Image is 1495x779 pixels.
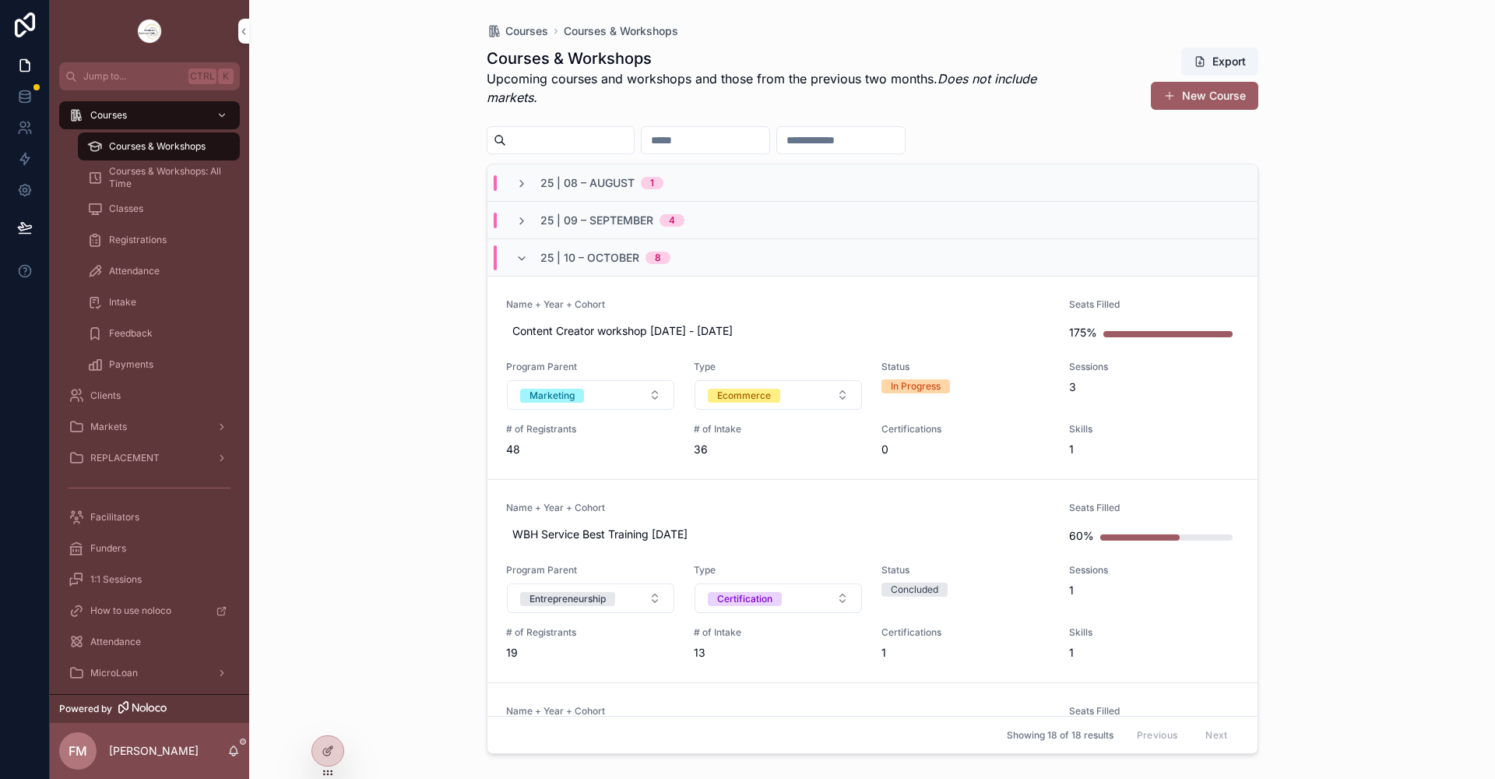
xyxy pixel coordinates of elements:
[717,389,771,403] div: Ecommerce
[487,69,1064,107] p: Upcoming courses and workshops and those from the previous two months.
[695,583,862,613] button: Select Button
[109,234,167,246] span: Registrations
[59,628,240,656] a: Attendance
[540,175,635,191] span: 25 | 08 – August
[891,583,938,597] div: Concluded
[694,442,863,457] span: 36
[669,214,675,227] div: 4
[506,361,675,373] span: Program Parent
[694,361,863,373] span: Type
[487,48,1064,69] h1: Courses & Workshops
[78,319,240,347] a: Feedback
[220,70,232,83] span: K
[90,667,138,679] span: MicroLoan
[1069,361,1238,373] span: Sessions
[59,444,240,472] a: REPLACEMENT
[1181,48,1258,76] button: Export
[59,659,240,687] a: MicroLoan
[1069,583,1238,598] span: 1
[694,645,863,661] span: 13
[78,226,240,254] a: Registrations
[109,358,153,371] span: Payments
[109,743,199,759] p: [PERSON_NAME]
[507,380,674,410] button: Select Button
[487,277,1258,480] a: Name + Year + CohortContent Creator workshop [DATE] - [DATE]Seats Filled175%Program ParentSelect ...
[109,140,206,153] span: Courses & Workshops
[59,503,240,531] a: Facilitators
[1007,729,1113,742] span: Showing 18 of 18 results
[506,298,1051,311] span: Name + Year + Cohort
[540,250,639,266] span: 25 | 10 – October
[90,109,127,122] span: Courses
[90,542,126,555] span: Funders
[564,23,678,39] a: Courses & Workshops
[506,705,1051,717] span: Name + Year + Cohort
[188,69,216,84] span: Ctrl
[1069,317,1097,348] div: 175%
[512,527,1045,542] span: WBH Service Best Training [DATE]
[90,511,139,523] span: Facilitators
[881,361,1050,373] span: Status
[59,597,240,625] a: How to use noloco
[506,423,675,435] span: # of Registrants
[529,592,606,606] div: Entrepreneurship
[1069,626,1238,639] span: Skills
[1069,379,1238,395] span: 3
[90,605,171,617] span: How to use noloco
[1069,520,1094,552] div: 60%
[717,592,772,606] div: Certification
[487,480,1258,683] a: Name + Year + CohortWBH Service Best Training [DATE]Seats Filled60%Program ParentSelect ButtonTyp...
[78,288,240,316] a: Intake
[891,379,941,393] div: In Progress
[540,213,653,228] span: 25 | 09 – September
[487,71,1036,105] em: Does not include markets.
[83,70,182,83] span: Jump to...
[50,694,249,723] a: Powered by
[1069,298,1238,311] span: Seats Filled
[881,442,1050,457] span: 0
[1151,82,1258,110] button: New Course
[109,203,143,215] span: Classes
[1069,502,1238,514] span: Seats Filled
[59,566,240,594] a: 1:1 Sessions
[59,413,240,441] a: Markets
[506,645,675,661] span: 19
[109,296,136,308] span: Intake
[78,164,240,192] a: Courses & Workshops: All Time
[650,177,654,189] div: 1
[506,442,675,457] span: 48
[487,23,548,39] a: Courses
[90,389,121,402] span: Clients
[137,19,162,44] img: App logo
[78,257,240,285] a: Attendance
[1069,423,1238,435] span: Skills
[109,327,153,340] span: Feedback
[50,90,249,694] div: scrollable content
[78,351,240,379] a: Payments
[506,626,675,639] span: # of Registrants
[881,645,1050,661] span: 1
[59,382,240,410] a: Clients
[1069,705,1238,717] span: Seats Filled
[695,380,862,410] button: Select Button
[69,742,87,760] span: FM
[694,626,863,639] span: # of Intake
[90,421,127,433] span: Markets
[505,23,548,39] span: Courses
[59,703,112,715] span: Powered by
[506,564,675,576] span: Program Parent
[1069,564,1238,576] span: Sessions
[529,389,575,403] div: Marketing
[78,132,240,160] a: Courses & Workshops
[881,564,1050,576] span: Status
[506,502,1051,514] span: Name + Year + Cohort
[90,452,160,464] span: REPLACEMENT
[90,573,142,586] span: 1:1 Sessions
[655,252,661,264] div: 8
[59,101,240,129] a: Courses
[694,564,863,576] span: Type
[109,165,224,190] span: Courses & Workshops: All Time
[1069,645,1238,661] span: 1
